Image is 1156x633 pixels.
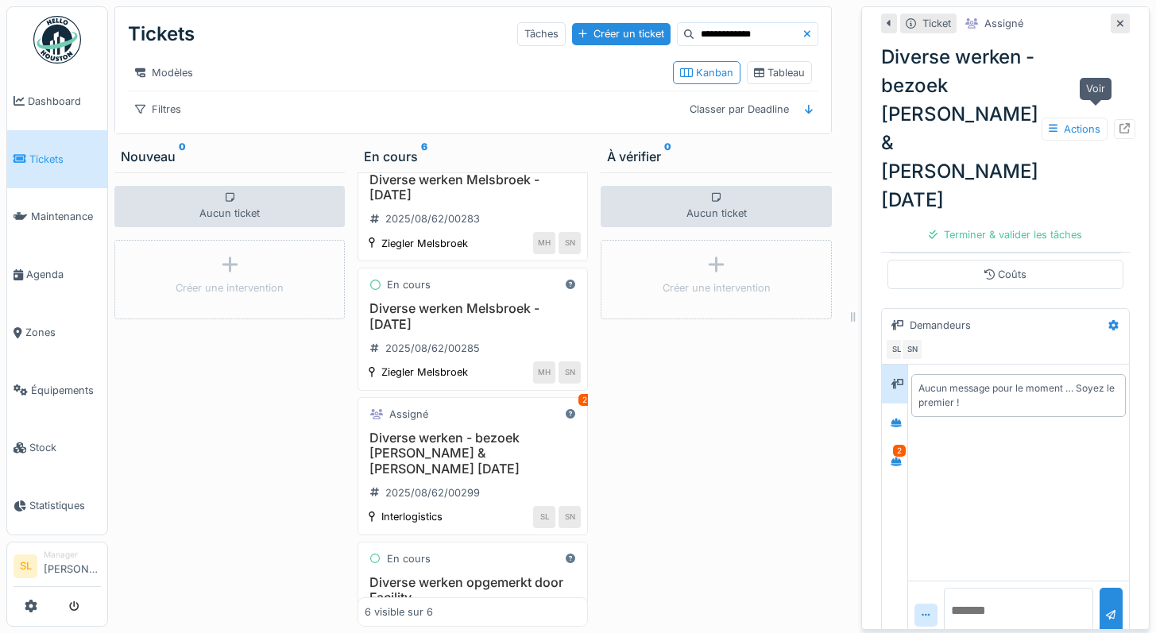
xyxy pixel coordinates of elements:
[7,245,107,303] a: Agenda
[128,61,200,84] div: Modèles
[31,209,101,224] span: Maintenance
[607,147,825,166] div: À vérifier
[128,14,195,55] div: Tickets
[381,365,468,380] div: Ziegler Melsbroek
[33,16,81,64] img: Badge_color-CXgf-gQk.svg
[179,147,186,166] sup: 0
[682,98,796,121] div: Classer par Deadline
[387,277,431,292] div: En cours
[29,498,101,513] span: Statistiques
[114,186,345,227] div: Aucun ticket
[7,130,107,188] a: Tickets
[7,72,107,130] a: Dashboard
[44,549,101,561] div: Manager
[389,407,428,422] div: Assigné
[381,509,443,524] div: Interlogistics
[7,303,107,361] a: Zones
[901,338,923,361] div: SN
[365,604,433,619] div: 6 visible sur 6
[578,394,591,406] div: 2
[7,361,107,419] a: Équipements
[14,554,37,578] li: SL
[663,280,771,295] div: Créer une intervention
[29,440,101,455] span: Stock
[128,98,188,121] div: Filtres
[387,551,431,566] div: En cours
[533,506,555,528] div: SL
[893,445,906,457] div: 2
[601,186,831,227] div: Aucun ticket
[365,301,581,331] h3: Diverse werken Melsbroek - [DATE]
[7,477,107,535] a: Statistiques
[918,381,1119,410] div: Aucun message pour le moment … Soyez le premier !
[559,232,581,254] div: SN
[984,267,1026,282] div: Coûts
[421,147,427,166] sup: 6
[754,65,805,80] div: Tableau
[28,94,101,109] span: Dashboard
[364,147,582,166] div: En cours
[25,325,101,340] span: Zones
[365,172,581,203] h3: Diverse werken Melsbroek - [DATE]
[7,419,107,477] a: Stock
[121,147,338,166] div: Nouveau
[7,188,107,246] a: Maintenance
[381,236,468,251] div: Ziegler Melsbroek
[922,16,951,31] div: Ticket
[365,575,581,605] h3: Diverse werken opgemerkt door Facility
[517,22,566,45] div: Tâches
[44,549,101,583] li: [PERSON_NAME]
[31,383,101,398] span: Équipements
[922,224,1088,245] div: Terminer & valider les tâches
[26,267,101,282] span: Agenda
[885,338,907,361] div: SL
[559,361,581,384] div: SN
[29,152,101,167] span: Tickets
[680,65,733,80] div: Kanban
[14,549,101,587] a: SL Manager[PERSON_NAME]
[1042,118,1108,141] div: Actions
[365,430,581,477] h3: Diverse werken - bezoek [PERSON_NAME] & [PERSON_NAME] [DATE]
[881,43,1130,214] div: Diverse werken - bezoek [PERSON_NAME] & [PERSON_NAME] [DATE]
[1080,78,1112,99] div: Voir
[559,506,581,528] div: SN
[385,211,480,226] div: 2025/08/62/00283
[984,16,1023,31] div: Assigné
[533,361,555,384] div: MH
[533,232,555,254] div: MH
[572,23,671,44] div: Créer un ticket
[385,485,480,500] div: 2025/08/62/00299
[910,318,971,333] div: Demandeurs
[176,280,284,295] div: Créer une intervention
[664,147,671,166] sup: 0
[385,341,480,356] div: 2025/08/62/00285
